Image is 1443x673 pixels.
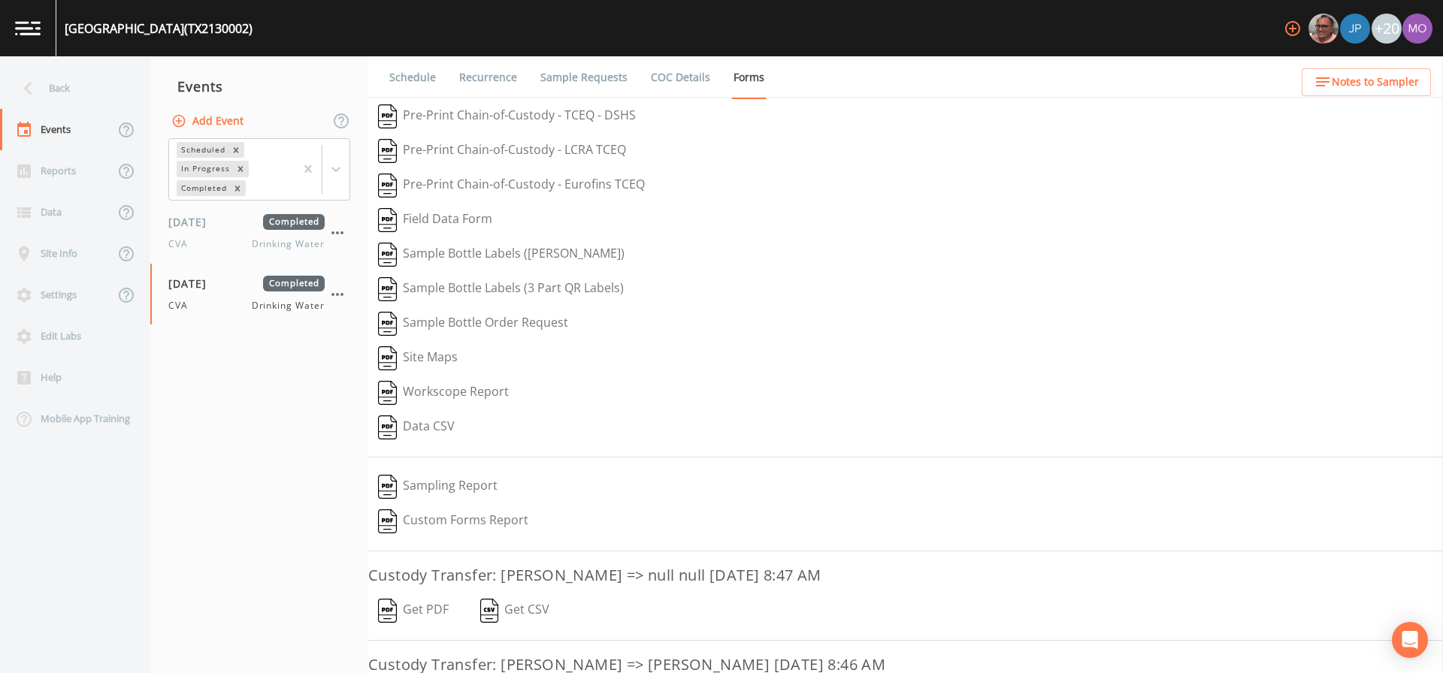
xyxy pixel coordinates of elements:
a: Forms [731,56,767,99]
img: 4e251478aba98ce068fb7eae8f78b90c [1402,14,1432,44]
button: Custom Forms Report [368,504,538,539]
a: Sample Requests [538,56,630,98]
div: Remove Completed [229,180,246,196]
div: [GEOGRAPHIC_DATA] (TX2130002) [65,20,253,38]
a: Recurrence [457,56,519,98]
button: Sample Bottle Order Request [368,306,578,341]
span: Drinking Water [252,299,325,312]
button: Workscope Report [368,376,519,410]
button: Sample Bottle Labels ([PERSON_NAME]) [368,237,634,272]
img: svg%3e [378,139,397,163]
button: Get PDF [368,593,458,628]
span: Drinking Water [252,237,325,251]
h3: Custody Transfer: [PERSON_NAME] => null null [DATE] 8:47 AM [368,563,1443,587]
img: svg%3e [378,415,397,439]
img: svg%3e [378,475,397,499]
button: Sampling Report [368,469,507,504]
img: svg%3e [378,243,397,267]
img: svg%3e [378,104,397,128]
img: svg%3e [378,208,397,232]
button: Add Event [168,107,250,135]
button: Pre-Print Chain-of-Custody - Eurofins TCEQ [368,168,655,203]
img: 41241ef155101aa6d92a04480b0d0000 [1340,14,1370,44]
button: Notes to Sampler [1302,68,1431,96]
div: Remove Scheduled [228,142,244,158]
div: Scheduled [177,142,228,158]
img: svg%3e [378,312,397,336]
span: CVA [168,237,197,251]
a: [DATE]CompletedCVADrinking Water [150,264,368,325]
button: Site Maps [368,341,467,376]
img: svg%3e [378,174,397,198]
img: logo [15,21,41,35]
button: Field Data Form [368,203,502,237]
button: Sample Bottle Labels (3 Part QR Labels) [368,272,634,306]
span: Completed [263,276,325,291]
a: COC Details [649,56,712,98]
img: svg%3e [378,277,397,301]
img: svg%3e [378,346,397,370]
a: Schedule [387,56,438,98]
button: Pre-Print Chain-of-Custody - TCEQ - DSHS [368,99,646,134]
span: Notes to Sampler [1332,73,1419,92]
button: Data CSV [368,410,464,445]
div: In Progress [177,161,232,177]
a: [DATE]CompletedCVADrinking Water [150,202,368,264]
div: Completed [177,180,229,196]
span: [DATE] [168,214,217,230]
div: Mike Franklin [1308,14,1339,44]
img: svg%3e [480,599,499,623]
img: svg%3e [378,381,397,405]
span: Completed [263,214,325,230]
div: Joshua gere Paul [1339,14,1371,44]
span: [DATE] [168,276,217,291]
div: Remove In Progress [232,161,249,177]
button: Pre-Print Chain-of-Custody - LCRA TCEQ [368,134,636,168]
img: svg%3e [378,599,397,623]
div: Open Intercom Messenger [1392,622,1428,658]
div: +20 [1372,14,1402,44]
img: svg%3e [378,509,397,533]
img: e2d790fa78825a4bb76dcb6ab311d44c [1308,14,1339,44]
button: Get CSV [470,593,560,628]
div: Events [150,68,368,105]
span: CVA [168,299,197,312]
